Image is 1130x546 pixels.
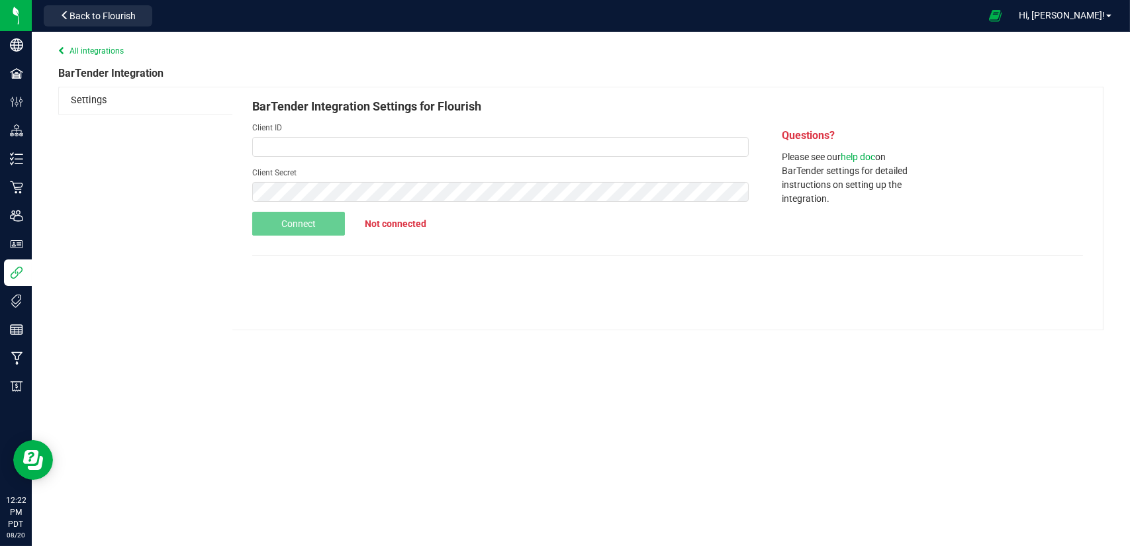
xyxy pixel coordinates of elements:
inline-svg: Configuration [10,95,23,109]
span: Settings [71,95,107,106]
span: Open Ecommerce Menu [980,3,1010,28]
a: All integrations [58,46,124,56]
inline-svg: Distribution [10,124,23,137]
inline-svg: Tags [10,295,23,308]
inline-svg: Facilities [10,67,23,80]
span: Hi, [PERSON_NAME]! [1019,10,1105,21]
span: Connect [281,218,316,229]
span: BarTender Integration [58,67,164,80]
inline-svg: Reports [10,323,23,336]
p: 12:22 PM PDT [6,494,26,530]
span: Back to Flourish [70,11,136,21]
inline-svg: User Roles [10,238,23,251]
span: Client Secret [252,168,297,177]
inline-svg: Integrations [10,266,23,279]
inline-svg: Users [10,209,23,222]
span: BarTender Integration Settings for Flourish [252,99,481,113]
div: Please see our on BarTender settings for detailed instructions on setting up the integration. [782,150,914,206]
a: help doc [841,152,875,162]
button: Back to Flourish [44,5,152,26]
div: Questions? [782,128,914,144]
button: Connect [252,212,345,236]
inline-svg: Company [10,38,23,52]
p: 08/20 [6,530,26,540]
inline-svg: Billing [10,380,23,393]
inline-svg: Retail [10,181,23,194]
inline-svg: Inventory [10,152,23,165]
span: Client ID [252,123,282,132]
span: Not connected [365,217,426,231]
inline-svg: Manufacturing [10,351,23,365]
iframe: Resource center [13,440,53,480]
